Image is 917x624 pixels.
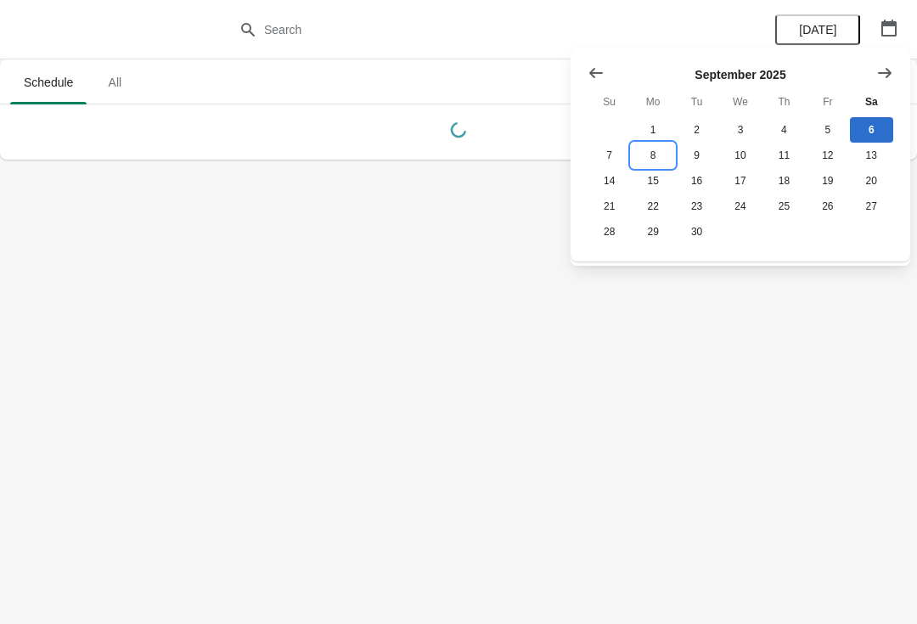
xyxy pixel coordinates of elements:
[631,117,674,143] button: Monday September 1 2025
[718,194,762,219] button: Wednesday September 24 2025
[10,67,87,98] span: Schedule
[762,194,806,219] button: Thursday September 25 2025
[631,87,674,117] th: Monday
[850,143,893,168] button: Saturday September 13 2025
[850,117,893,143] button: Today Saturday September 6 2025
[263,14,688,45] input: Search
[718,168,762,194] button: Wednesday September 17 2025
[869,58,900,88] button: Show next month, October 2025
[631,168,674,194] button: Monday September 15 2025
[588,194,631,219] button: Sunday September 21 2025
[631,194,674,219] button: Monday September 22 2025
[675,87,718,117] th: Tuesday
[850,168,893,194] button: Saturday September 20 2025
[718,143,762,168] button: Wednesday September 10 2025
[718,87,762,117] th: Wednesday
[762,143,806,168] button: Thursday September 11 2025
[588,219,631,245] button: Sunday September 28 2025
[850,194,893,219] button: Saturday September 27 2025
[581,58,611,88] button: Show previous month, August 2025
[675,168,718,194] button: Tuesday September 16 2025
[806,87,849,117] th: Friday
[631,219,674,245] button: Monday September 29 2025
[718,117,762,143] button: Wednesday September 3 2025
[762,168,806,194] button: Thursday September 18 2025
[675,194,718,219] button: Tuesday September 23 2025
[762,87,806,117] th: Thursday
[762,117,806,143] button: Thursday September 4 2025
[675,219,718,245] button: Tuesday September 30 2025
[631,143,674,168] button: Monday September 8 2025
[806,117,849,143] button: Friday September 5 2025
[93,67,136,98] span: All
[675,117,718,143] button: Tuesday September 2 2025
[588,168,631,194] button: Sunday September 14 2025
[588,87,631,117] th: Sunday
[806,194,849,219] button: Friday September 26 2025
[850,87,893,117] th: Saturday
[588,143,631,168] button: Sunday September 7 2025
[675,143,718,168] button: Tuesday September 9 2025
[775,14,860,45] button: [DATE]
[799,23,836,37] span: [DATE]
[806,143,849,168] button: Friday September 12 2025
[806,168,849,194] button: Friday September 19 2025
